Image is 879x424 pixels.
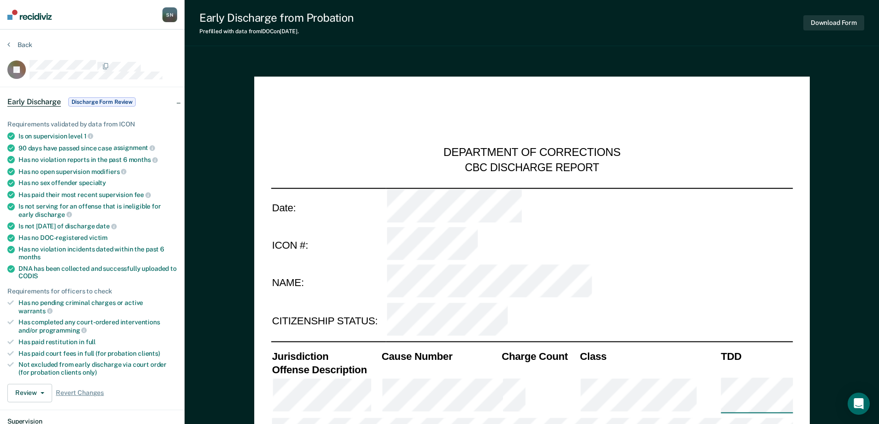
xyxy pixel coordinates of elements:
span: only) [83,369,97,376]
span: date [96,222,116,230]
th: Class [579,350,719,363]
div: Has paid court fees in full (for probation [18,350,177,358]
span: Early Discharge [7,97,61,107]
td: CITIZENSHIP STATUS: [271,302,386,340]
button: SN [162,7,177,22]
div: Not excluded from early discharge via court order (for probation clients [18,361,177,376]
th: Cause Number [380,350,500,363]
img: Recidiviz [7,10,52,20]
span: Discharge Form Review [68,97,136,107]
div: Is not [DATE] of discharge [18,222,177,230]
div: Has no open supervision [18,167,177,176]
th: Charge Count [501,350,579,363]
div: Is on supervision level [18,132,177,140]
div: Early Discharge from Probation [199,11,354,24]
div: Requirements for officers to check [7,287,177,295]
span: assignment [114,144,155,151]
div: DNA has been collected and successfully uploaded to [18,265,177,281]
span: fee [134,191,151,198]
span: clients) [138,350,160,357]
div: Has paid restitution in [18,338,177,346]
td: NAME: [271,264,386,302]
span: programming [39,327,87,334]
div: Has no violation reports in the past 6 [18,155,177,164]
span: specialty [79,179,106,186]
div: Has no pending criminal charges or active [18,299,177,315]
th: Jurisdiction [271,350,381,363]
span: Revert Changes [56,389,104,397]
div: 90 days have passed since case [18,144,177,152]
span: discharge [35,211,72,218]
div: Is not serving for an offense that is ineligible for early [18,203,177,218]
div: Has no DOC-registered [18,234,177,242]
div: Open Intercom Messenger [848,393,870,415]
button: Back [7,41,32,49]
div: Has paid their most recent supervision [18,191,177,199]
button: Review [7,384,52,402]
span: months [129,156,158,163]
div: Prefilled with data from IDOC on [DATE] . [199,28,354,35]
span: victim [89,234,108,241]
div: Has no sex offender [18,179,177,187]
span: months [18,253,41,261]
span: CODIS [18,272,38,280]
div: CBC DISCHARGE REPORT [465,161,599,174]
div: DEPARTMENT OF CORRECTIONS [443,146,621,161]
td: Date: [271,188,386,226]
span: 1 [84,132,94,140]
div: S N [162,7,177,22]
div: Has completed any court-ordered interventions and/or [18,318,177,334]
th: TDD [720,350,793,363]
span: modifiers [91,168,127,175]
div: Has no violation incidents dated within the past 6 [18,245,177,261]
button: Download Form [803,15,864,30]
td: ICON #: [271,226,386,264]
span: full [86,338,96,346]
span: warrants [18,307,53,315]
th: Offense Description [271,363,381,376]
div: Requirements validated by data from ICON [7,120,177,128]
